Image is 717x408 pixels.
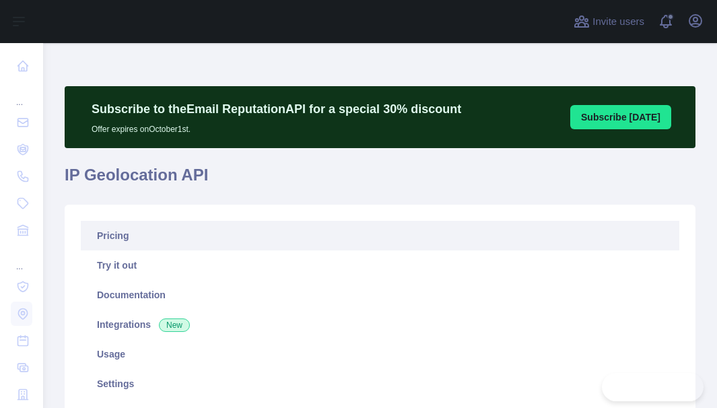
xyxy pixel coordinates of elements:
button: Subscribe [DATE] [570,105,671,129]
div: ... [11,81,32,108]
iframe: Toggle Customer Support [602,373,704,401]
p: Offer expires on October 1st. [92,118,461,135]
button: Invite users [571,11,647,32]
a: Pricing [81,221,679,250]
a: Try it out [81,250,679,280]
p: Subscribe to the Email Reputation API for a special 30 % discount [92,100,461,118]
a: Integrations New [81,310,679,339]
a: Settings [81,369,679,399]
h1: IP Geolocation API [65,164,695,197]
div: ... [11,245,32,272]
a: Usage [81,339,679,369]
span: Invite users [592,14,644,30]
span: New [159,318,190,332]
a: Documentation [81,280,679,310]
